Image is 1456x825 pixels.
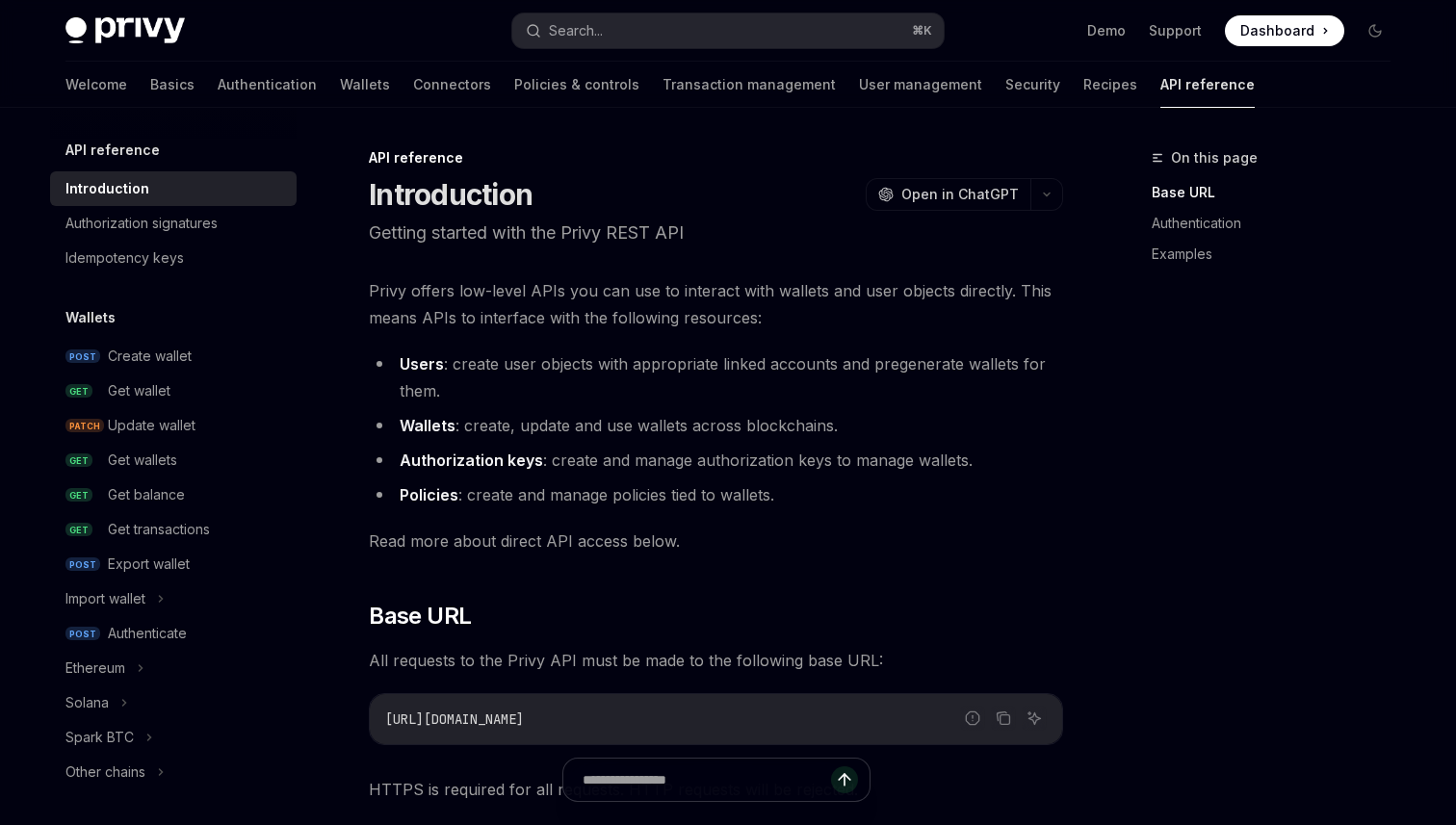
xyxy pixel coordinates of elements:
a: Introduction [50,171,297,206]
span: GET [65,453,92,468]
a: User management [859,62,982,108]
span: [URL][DOMAIN_NAME] [385,710,524,728]
a: GETGet balance [50,477,297,512]
a: API reference [1160,62,1255,108]
span: GET [65,523,92,537]
a: Policies & controls [514,62,639,108]
li: : create and manage authorization keys to manage wallets. [369,447,1063,474]
span: Base URL [369,601,471,632]
span: Privy offers low-level APIs you can use to interact with wallets and user objects directly. This ... [369,277,1063,331]
button: Ask AI [1022,706,1047,731]
span: POST [65,627,100,641]
div: Create wallet [108,345,192,368]
div: Get wallet [108,379,170,402]
div: Ethereum [65,657,125,680]
a: Authorization signatures [50,206,297,241]
span: Dashboard [1240,21,1314,40]
span: On this page [1171,146,1258,169]
div: Authorization signatures [65,212,218,235]
span: ⌘ K [912,23,932,39]
a: Security [1005,62,1060,108]
button: Search...⌘K [512,13,944,48]
strong: Policies [400,485,458,504]
span: POST [65,557,100,572]
strong: Users [400,354,444,374]
div: Update wallet [108,414,195,437]
div: Export wallet [108,553,190,576]
div: Get balance [108,483,185,506]
a: GETGet wallet [50,374,297,408]
div: Import wallet [65,587,145,610]
a: Welcome [65,62,127,108]
div: Idempotency keys [65,246,184,270]
button: Open in ChatGPT [866,178,1030,211]
a: Examples [1152,239,1406,270]
p: Getting started with the Privy REST API [369,219,1063,246]
a: Wallets [340,62,390,108]
a: GETGet transactions [50,512,297,547]
button: Copy the contents from the code block [991,706,1016,731]
a: Recipes [1083,62,1137,108]
div: Get transactions [108,518,210,541]
div: Spark BTC [65,726,134,749]
a: Idempotency keys [50,241,297,275]
a: POSTExport wallet [50,547,297,581]
li: : create, update and use wallets across blockchains. [369,412,1063,439]
a: GETGet wallets [50,443,297,477]
a: Authentication [218,62,317,108]
span: POST [65,349,100,364]
a: Dashboard [1225,15,1344,46]
div: Introduction [65,177,149,200]
div: Other chains [65,761,145,784]
li: : create and manage policies tied to wallets. [369,481,1063,508]
div: Search... [549,19,603,42]
span: All requests to the Privy API must be made to the following base URL: [369,647,1063,674]
img: dark logo [65,17,185,44]
button: Report incorrect code [960,706,985,731]
li: : create user objects with appropriate linked accounts and pregenerate wallets for them. [369,350,1063,404]
h1: Introduction [369,177,533,212]
a: Base URL [1152,177,1406,208]
strong: Authorization keys [400,451,543,470]
div: Get wallets [108,449,177,472]
button: Send message [831,766,858,793]
a: Authentication [1152,208,1406,239]
span: GET [65,488,92,503]
a: Transaction management [663,62,836,108]
a: POSTCreate wallet [50,339,297,374]
div: Solana [65,691,109,714]
a: Support [1149,21,1202,40]
a: POSTAuthenticate [50,616,297,651]
div: Authenticate [108,622,187,645]
div: API reference [369,148,1063,168]
span: Read more about direct API access below. [369,528,1063,554]
a: Connectors [413,62,491,108]
strong: Wallets [400,416,455,435]
button: Toggle dark mode [1360,15,1391,46]
h5: Wallets [65,306,116,329]
a: Basics [150,62,195,108]
h5: API reference [65,139,160,162]
span: Open in ChatGPT [901,185,1019,204]
span: PATCH [65,419,104,433]
span: GET [65,384,92,399]
a: PATCHUpdate wallet [50,408,297,443]
a: Demo [1087,21,1126,40]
